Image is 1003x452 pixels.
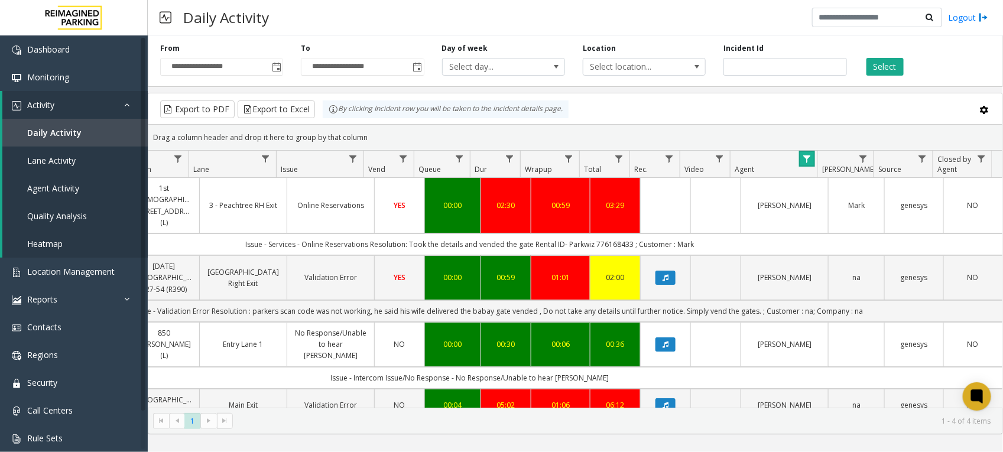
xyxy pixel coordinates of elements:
[368,164,385,174] span: Vend
[584,164,601,174] span: Total
[723,43,764,54] label: Incident Id
[27,433,63,444] span: Rule Sets
[538,339,583,350] a: 00:06
[27,377,57,388] span: Security
[382,200,417,211] a: YES
[598,339,633,350] div: 00:36
[294,200,367,211] a: Online Reservations
[836,399,877,411] a: na
[866,58,904,76] button: Select
[475,164,487,174] span: Dur
[2,147,148,174] a: Lane Activity
[12,268,21,277] img: 'icon'
[611,151,627,167] a: Total Filter Menu
[382,339,417,350] a: NO
[294,327,367,362] a: No Response/Unable to hear [PERSON_NAME]
[136,394,192,417] a: [GEOGRAPHIC_DATA] (I) (R390)
[892,200,936,211] a: genesys
[973,151,989,167] a: Closed by Agent Filter Menu
[160,100,235,118] button: Export to PDF
[948,11,988,24] a: Logout
[12,407,21,416] img: 'icon'
[968,339,979,349] span: NO
[12,73,21,83] img: 'icon'
[661,151,677,167] a: Rec. Filter Menu
[136,183,192,228] a: 1st [DEMOGRAPHIC_DATA], [STREET_ADDRESS] (L)
[748,399,821,411] a: [PERSON_NAME]
[136,261,192,295] a: [DATE] [GEOGRAPHIC_DATA] 127-54 (R390)
[951,399,995,411] a: NO
[2,91,148,119] a: Activity
[323,100,569,118] div: By clicking Incident row you will be taken to the incident details page.
[488,272,524,283] a: 00:59
[394,400,405,410] span: NO
[136,327,192,362] a: 850 [PERSON_NAME] (L)
[170,151,186,167] a: Location Filter Menu
[538,272,583,283] a: 01:01
[712,151,728,167] a: Video Filter Menu
[382,399,417,411] a: NO
[855,151,871,167] a: Parker Filter Menu
[184,413,200,429] span: Page 1
[748,272,821,283] a: [PERSON_NAME]
[598,399,633,411] a: 06:12
[12,379,21,388] img: 'icon'
[27,210,87,222] span: Quality Analysis
[951,200,995,211] a: NO
[12,45,21,55] img: 'icon'
[979,11,988,24] img: logout
[598,200,633,211] a: 03:29
[443,58,540,75] span: Select day...
[432,200,473,211] div: 00:00
[394,339,405,349] span: NO
[488,339,524,350] div: 00:30
[442,43,488,54] label: Day of week
[878,164,901,174] span: Source
[207,200,280,211] a: 3 - Peachtree RH Exit
[394,200,405,210] span: YES
[27,127,82,138] span: Daily Activity
[12,434,21,444] img: 'icon'
[27,294,57,305] span: Reports
[27,44,70,55] span: Dashboard
[238,100,315,118] button: Export to Excel
[538,399,583,411] div: 01:06
[27,238,63,249] span: Heatmap
[27,266,115,277] span: Location Management
[294,272,367,283] a: Validation Error
[148,127,1002,148] div: Drag a column header and drop it here to group by that column
[583,58,681,75] span: Select location...
[488,200,524,211] a: 02:30
[27,349,58,360] span: Regions
[207,266,280,289] a: [GEOGRAPHIC_DATA] Right Exit
[937,154,971,174] span: Closed by Agent
[914,151,930,167] a: Source Filter Menu
[270,58,283,75] span: Toggle popup
[968,272,979,282] span: NO
[12,101,21,110] img: 'icon'
[488,399,524,411] a: 05:02
[432,272,473,283] a: 00:00
[968,200,979,210] span: NO
[799,151,815,167] a: Agent Filter Menu
[822,164,876,174] span: [PERSON_NAME]
[160,43,180,54] label: From
[12,351,21,360] img: 'icon'
[2,230,148,258] a: Heatmap
[258,151,274,167] a: Lane Filter Menu
[951,272,995,283] a: NO
[395,151,411,167] a: Vend Filter Menu
[538,200,583,211] a: 00:59
[160,3,171,32] img: pageIcon
[951,339,995,350] a: NO
[27,71,69,83] span: Monitoring
[2,202,148,230] a: Quality Analysis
